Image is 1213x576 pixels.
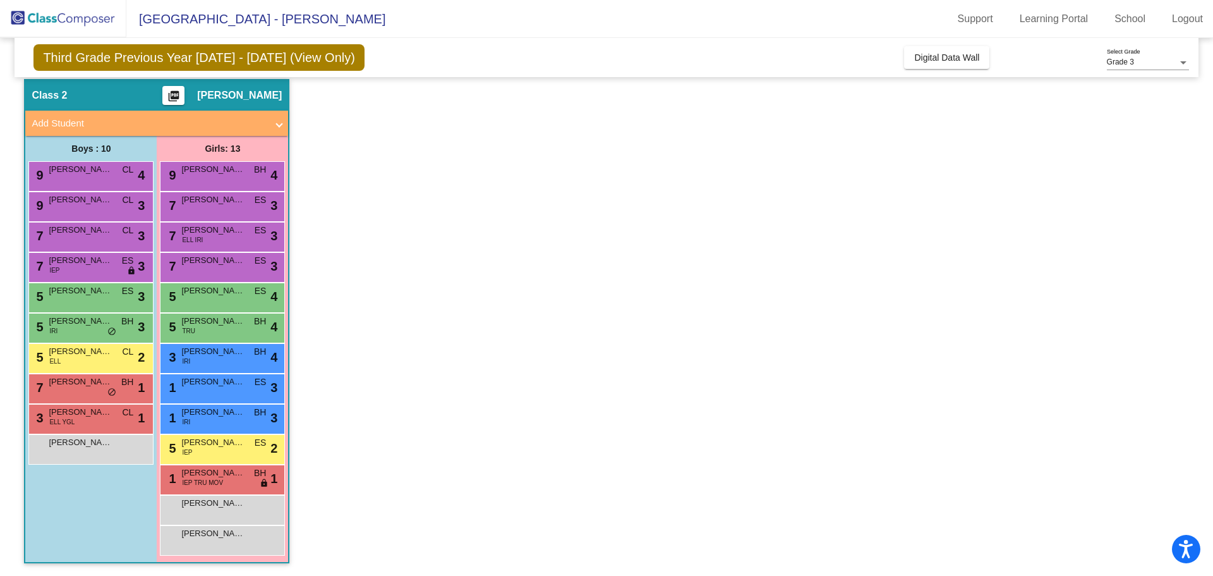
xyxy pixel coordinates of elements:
[182,417,190,427] span: IRI
[107,388,116,398] span: do_not_disturb_alt
[255,436,267,450] span: ES
[138,348,145,367] span: 2
[49,417,75,427] span: ELL YGL
[138,408,145,427] span: 1
[49,193,112,206] span: [PERSON_NAME]
[1010,9,1099,29] a: Learning Portal
[197,89,282,102] span: [PERSON_NAME]
[33,350,43,364] span: 5
[162,86,184,105] button: Print Students Details
[181,224,244,236] span: [PERSON_NAME]
[166,168,176,182] span: 9
[25,136,157,161] div: Boys : 10
[255,376,267,389] span: ES
[166,290,176,303] span: 5
[270,378,277,397] span: 3
[49,254,112,267] span: [PERSON_NAME]
[181,436,244,449] span: [PERSON_NAME]
[123,406,134,419] span: CL
[270,166,277,185] span: 4
[166,90,181,107] mat-icon: picture_as_pdf
[254,406,266,419] span: BH
[166,441,176,455] span: 5
[49,315,112,328] span: [PERSON_NAME]
[138,378,145,397] span: 1
[25,111,288,136] mat-expansion-panel-header: Add Student
[32,89,67,102] span: Class 2
[123,345,134,358] span: CL
[255,285,267,298] span: ES
[122,254,134,267] span: ES
[33,199,43,212] span: 9
[182,235,203,245] span: ELL IRI
[181,285,244,297] span: [PERSON_NAME]
[166,229,176,243] span: 7
[49,285,112,297] span: [PERSON_NAME]
[49,406,112,419] span: [PERSON_NAME]
[181,527,244,540] span: [PERSON_NAME]
[32,116,267,131] mat-panel-title: Add Student
[255,193,267,207] span: ES
[122,285,134,298] span: ES
[33,229,43,243] span: 7
[166,411,176,425] span: 1
[182,448,192,457] span: IEP
[181,163,244,176] span: [PERSON_NAME]
[33,290,43,303] span: 5
[1162,9,1213,29] a: Logout
[1107,58,1134,66] span: Grade 3
[181,254,244,267] span: [PERSON_NAME]
[270,439,277,458] span: 2
[270,348,277,367] span: 4
[33,259,43,273] span: 7
[181,467,244,479] span: [PERSON_NAME]
[948,9,1003,29] a: Support
[270,226,277,245] span: 3
[33,320,43,334] span: 5
[49,357,61,366] span: ELL
[181,376,244,388] span: [PERSON_NAME]
[1104,9,1156,29] a: School
[121,315,133,328] span: BH
[166,350,176,364] span: 3
[254,315,266,328] span: BH
[166,259,176,273] span: 7
[126,9,385,29] span: [GEOGRAPHIC_DATA] - [PERSON_NAME]
[270,469,277,488] span: 1
[182,357,190,366] span: IRI
[138,166,145,185] span: 4
[138,226,145,245] span: 3
[138,257,145,276] span: 3
[181,315,244,328] span: [PERSON_NAME]
[270,257,277,276] span: 3
[138,196,145,215] span: 3
[49,326,57,336] span: IRI
[33,411,43,425] span: 3
[254,345,266,358] span: BH
[270,408,277,427] span: 3
[157,136,288,161] div: Girls: 13
[123,163,134,176] span: CL
[270,196,277,215] span: 3
[181,406,244,419] span: [PERSON_NAME]'[PERSON_NAME]
[49,345,112,358] span: [PERSON_NAME]
[49,163,112,176] span: [PERSON_NAME]
[181,345,244,358] span: [PERSON_NAME]
[255,224,267,237] span: ES
[270,287,277,306] span: 4
[33,168,43,182] span: 9
[123,224,134,237] span: CL
[914,52,979,63] span: Digital Data Wall
[260,479,269,489] span: lock
[49,266,59,275] span: IEP
[270,317,277,336] span: 4
[49,436,112,449] span: [PERSON_NAME]
[255,254,267,267] span: ES
[107,327,116,337] span: do_not_disturb_alt
[166,381,176,395] span: 1
[181,497,244,510] span: [PERSON_NAME]
[49,376,112,388] span: [PERSON_NAME]
[49,224,112,236] span: [PERSON_NAME]
[123,193,134,207] span: CL
[904,46,989,69] button: Digital Data Wall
